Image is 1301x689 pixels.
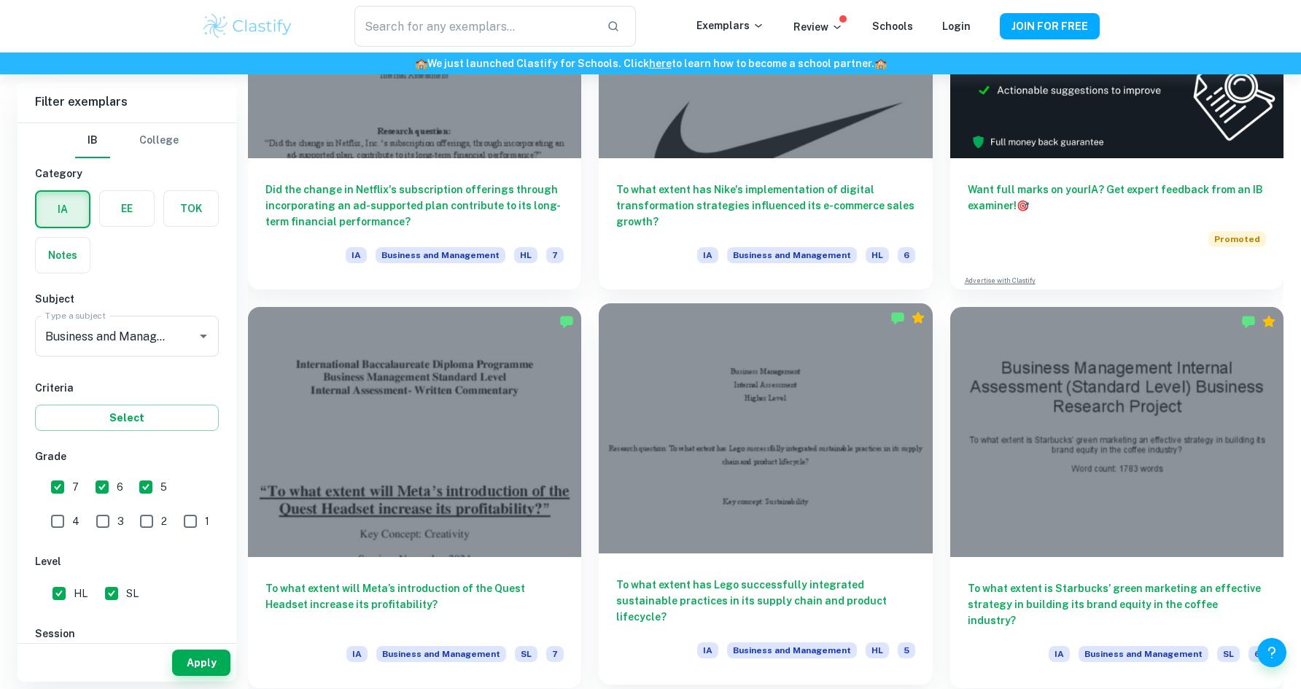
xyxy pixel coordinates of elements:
img: Marked [1241,314,1256,329]
span: 1 [205,513,209,529]
h6: Session [35,626,219,642]
span: SL [126,585,139,602]
span: IA [346,646,368,662]
span: 🏫 [415,58,427,69]
button: JOIN FOR FREE [1000,13,1100,39]
h6: Filter exemplars [18,82,236,122]
span: 6 [1248,646,1266,662]
span: Promoted [1208,231,1266,247]
a: Schools [872,20,913,32]
button: Help and Feedback [1257,638,1286,667]
img: Marked [559,314,574,329]
a: To what extent is Starbucks’ green marketing an effective strategy in building its brand equity i... [950,307,1283,688]
button: Select [35,405,219,431]
h6: Subject [35,291,219,307]
h6: To what extent has Lego successfully integrated sustainable practices in its supply chain and pro... [616,577,914,625]
h6: Grade [35,448,219,464]
span: HL [866,247,889,263]
span: Business and Management [727,642,857,658]
button: TOK [164,191,218,226]
a: Login [942,20,971,32]
h6: Criteria [35,380,219,396]
span: IA [346,247,367,263]
button: EE [100,191,154,226]
span: SL [1217,646,1240,662]
span: 6 [898,247,915,263]
h6: To what extent has Nike's implementation of digital transformation strategies influenced its e-co... [616,182,914,230]
p: Review [793,19,843,35]
span: HL [866,642,889,658]
span: HL [514,247,537,263]
img: Clastify logo [201,12,294,41]
span: 7 [546,646,564,662]
img: Marked [890,311,905,325]
button: IB [75,123,110,158]
span: 3 [117,513,124,529]
a: here [649,58,672,69]
button: College [139,123,179,158]
a: Advertise with Clastify [965,276,1036,286]
span: 7 [546,247,564,263]
span: Business and Management [376,646,506,662]
span: Business and Management [1079,646,1208,662]
span: 🎯 [1017,200,1029,211]
span: IA [697,247,718,263]
span: Business and Management [376,247,505,263]
h6: To what extent is Starbucks’ green marketing an effective strategy in building its brand equity i... [968,580,1266,628]
span: Business and Management [727,247,857,263]
a: To what extent will Meta’s introduction of the Quest Headset increase its profitability?IABusines... [248,307,581,688]
button: IA [36,192,89,227]
span: 4 [72,513,79,529]
h6: Category [35,166,219,182]
button: Open [193,326,214,346]
span: 2 [161,513,167,529]
h6: To what extent will Meta’s introduction of the Quest Headset increase its profitability? [265,580,564,628]
span: SL [515,646,537,662]
div: Filter type choice [75,123,179,158]
label: Type a subject [45,309,106,322]
div: Premium [1262,314,1276,329]
span: 6 [117,479,123,495]
span: IA [697,642,718,658]
input: Search for any exemplars... [354,6,595,47]
button: Apply [172,650,230,676]
span: 5 [898,642,915,658]
span: 🏫 [874,58,887,69]
h6: Want full marks on your IA ? Get expert feedback from an IB examiner! [968,182,1266,214]
h6: We just launched Clastify for Schools. Click to learn how to become a school partner. [3,55,1298,71]
span: 7 [72,479,79,495]
button: Notes [36,238,90,273]
span: 5 [160,479,167,495]
p: Exemplars [696,17,764,34]
a: To what extent has Lego successfully integrated sustainable practices in its supply chain and pro... [599,307,932,688]
div: Premium [911,311,925,325]
span: IA [1049,646,1070,662]
span: HL [74,585,88,602]
h6: Did the change in Netflix's subscription offerings through incorporating an ad-supported plan con... [265,182,564,230]
h6: Level [35,553,219,569]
